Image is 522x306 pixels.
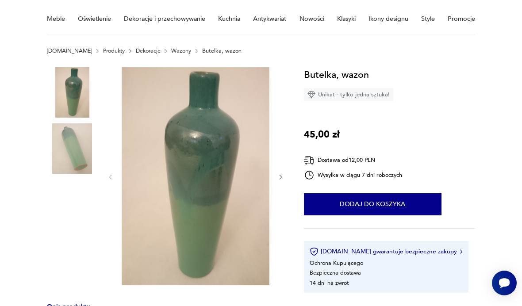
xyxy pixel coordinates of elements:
iframe: Smartsupp widget button [492,271,517,295]
div: Wysyłka w ciągu 7 dni roboczych [304,170,402,180]
p: Butelka, wazon [202,48,242,54]
a: Wazony [171,48,191,54]
a: Meble [47,4,65,34]
a: Kuchnia [218,4,240,34]
a: Ikony designu [368,4,408,34]
a: [DOMAIN_NAME] [47,48,92,54]
img: Ikona dostawy [304,155,315,166]
li: Ochrona Kupującego [310,259,363,267]
a: Style [421,4,435,34]
img: Ikona strzałki w prawo [460,249,463,254]
a: Dekoracje [136,48,161,54]
img: Ikona diamentu [307,91,315,99]
a: Produkty [103,48,125,54]
li: 14 dni na zwrot [310,279,349,287]
div: Dostawa od 12,00 PLN [304,155,402,166]
a: Promocje [448,4,475,34]
h1: Butelka, wazon [304,67,369,82]
a: Dekoracje i przechowywanie [124,4,205,34]
p: 45,00 zł [304,127,340,142]
a: Oświetlenie [78,4,111,34]
img: Zdjęcie produktu Butelka, wazon [122,67,269,285]
a: Nowości [299,4,324,34]
img: Zdjęcie produktu Butelka, wazon [47,67,97,118]
img: Ikona certyfikatu [310,247,319,256]
img: Zdjęcie produktu Butelka, wazon [47,123,97,174]
a: Antykwariat [253,4,286,34]
div: Unikat - tylko jedna sztuka! [304,88,393,101]
a: Klasyki [337,4,356,34]
button: Dodaj do koszyka [304,193,441,215]
li: Bezpieczna dostawa [310,269,361,277]
button: [DOMAIN_NAME] gwarantuje bezpieczne zakupy [310,247,462,256]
